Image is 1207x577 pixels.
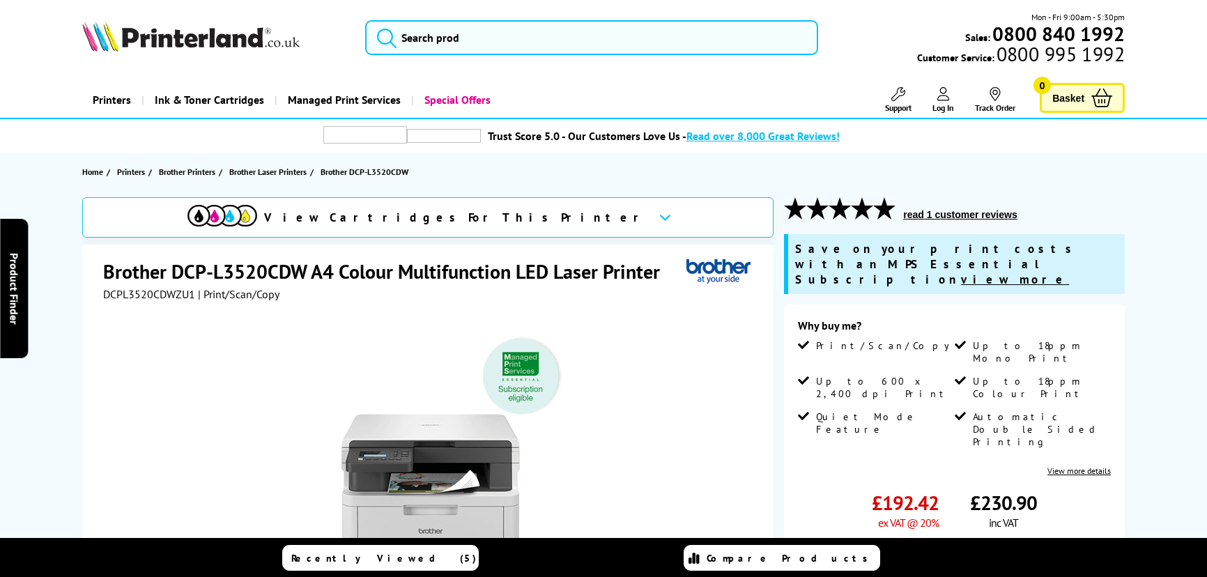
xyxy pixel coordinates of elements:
[117,164,145,179] span: Printers
[885,87,912,113] a: Support
[407,129,481,143] img: trustpilot rating
[141,82,275,118] a: Ink & Toner Cartridges
[82,82,141,118] a: Printers
[707,552,875,564] span: Compare Products
[816,410,951,436] span: Quiet Mode Feature
[975,87,1015,113] a: Track Order
[82,21,348,54] a: Printerland Logo
[1040,83,1125,113] a: Basket 0
[989,516,1018,530] span: inc VAT
[1031,10,1125,24] span: Mon - Fri 9:00am - 5:30pm
[7,253,21,325] span: Product Finder
[488,129,840,143] a: Trust Score 5.0 - Our Customers Love Us -Read over 8,000 Great Reviews!
[1052,89,1084,107] span: Basket
[885,102,912,113] span: Support
[970,490,1037,516] span: £230.90
[899,208,1021,221] button: read 1 customer reviews
[1047,466,1111,476] a: View more details
[321,164,408,179] span: Brother DCP-L3520CDW
[932,102,954,113] span: Log In
[264,210,647,225] span: View Cartridges For This Printer
[321,164,412,179] a: Brother DCP-L3520CDW
[1033,77,1051,94] span: 0
[82,21,300,52] img: Printerland Logo
[795,241,1078,287] span: Save on your print costs with an MPS Essential Subscription
[992,21,1125,47] b: 0800 840 1992
[155,82,264,118] span: Ink & Toner Cartridges
[973,410,1108,448] span: Automatic Double Sided Printing
[275,82,411,118] a: Managed Print Services
[187,205,257,226] img: cmyk-icon.svg
[798,318,1111,339] div: Why buy me?
[872,490,939,516] span: £192.42
[103,287,195,301] span: DCPL3520CDWZU1
[965,31,990,44] span: Sales:
[990,27,1125,40] a: 0800 840 1992
[994,47,1125,61] span: 0800 995 1992
[365,20,818,55] input: Search prod
[291,552,477,564] span: Recently Viewed (5)
[159,164,219,179] a: Brother Printers
[229,164,307,179] span: Brother Laser Printers
[82,164,103,179] span: Home
[229,164,310,179] a: Brother Laser Printers
[684,545,880,571] a: Compare Products
[973,339,1108,364] span: Up to 18ppm Mono Print
[323,126,407,144] img: trustpilot rating
[816,375,951,400] span: Up to 600 x 2,400 dpi Print
[159,164,215,179] span: Brother Printers
[973,375,1108,400] span: Up to 18ppm Colour Print
[411,82,501,118] a: Special Offers
[816,339,960,352] span: Print/Scan/Copy
[117,164,148,179] a: Printers
[878,516,939,530] span: ex VAT @ 20%
[917,47,1125,64] span: Customer Service:
[282,545,479,571] a: Recently Viewed (5)
[961,272,1069,287] u: view more
[686,129,840,143] span: Read over 8,000 Great Reviews!
[686,259,751,284] img: Brother
[103,259,674,284] h1: Brother DCP-L3520CDW A4 Colour Multifunction LED Laser Printer
[932,87,954,113] a: Log In
[82,164,107,179] a: Home
[198,287,279,301] span: | Print/Scan/Copy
